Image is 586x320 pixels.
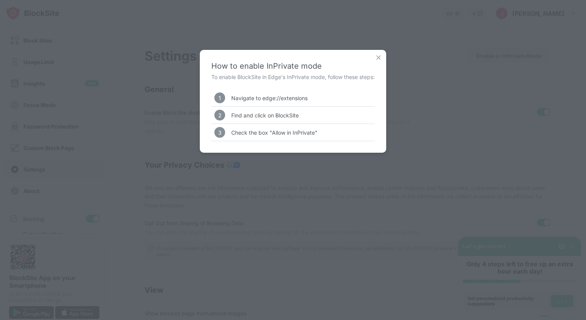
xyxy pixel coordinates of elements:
[214,127,225,138] div: 3
[214,92,225,103] div: 1
[375,54,382,61] img: x-button.svg
[231,129,318,136] div: Check the box "Allow in InPrivate"
[231,95,308,101] div: Navigate to edge://extensions
[231,112,299,119] div: Find and click on BlockSite
[214,110,225,120] div: 2
[211,74,375,80] div: To enable BlockSite in Edge's InPrivate mode, follow these steps:
[211,61,375,71] div: How to enable InPrivate mode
